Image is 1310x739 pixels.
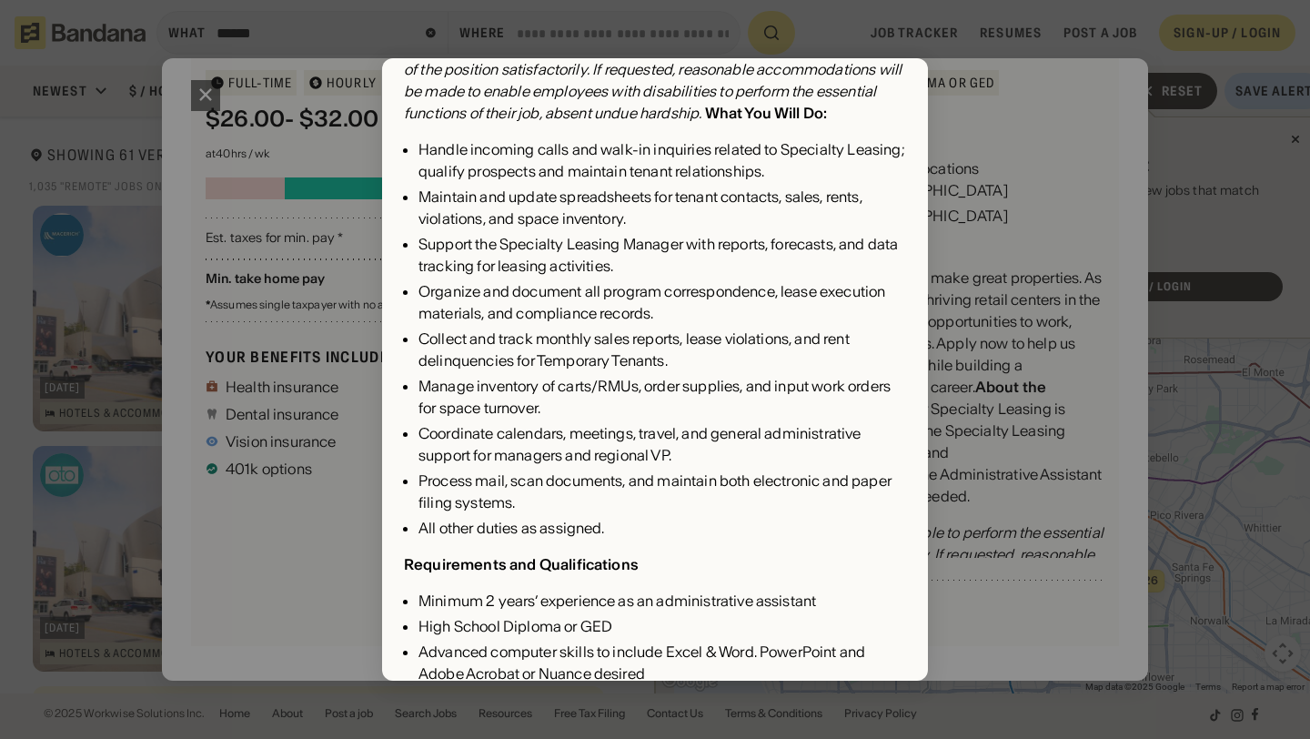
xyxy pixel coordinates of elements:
[418,138,906,182] div: Handle incoming calls and walk-in inquiries related to Specialty Leasing; qualify prospects and m...
[418,615,906,637] div: High School Diploma or GED
[418,641,906,684] div: Advanced computer skills to include Excel & Word. PowerPoint and Adobe Acrobat or Nuance desired
[418,375,906,419] div: Manage inventory of carts/RMUs, order supplies, and input work orders for space turnover.
[418,233,906,277] div: Support the Specialty Leasing Manager with reports, forecasts, and data tracking for leasing acti...
[418,470,906,513] div: Process mail, scan documents, and maintain both electronic and paper filing systems.
[404,555,639,573] div: Requirements and Qualifications
[418,280,906,324] div: Organize and document all program correspondence, lease execution materials, and compliance records.
[418,590,906,612] div: Minimum 2 years’ experience as an administrative assistant
[418,422,906,466] div: Coordinate calendars, meetings, travel, and general administrative support for managers and regio...
[705,104,828,122] div: What You Will Do:
[418,186,906,229] div: Maintain and update spreadsheets for tenant contacts, sales, rents, violations, and space inventory.
[418,517,906,539] div: All other duties as assigned.
[404,38,902,122] em: The successful candidate must be able to perform the essential functions of the position satisfac...
[418,328,906,371] div: Collect and track monthly sales reports, lease violations, and rent delinquencies for Temporary T...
